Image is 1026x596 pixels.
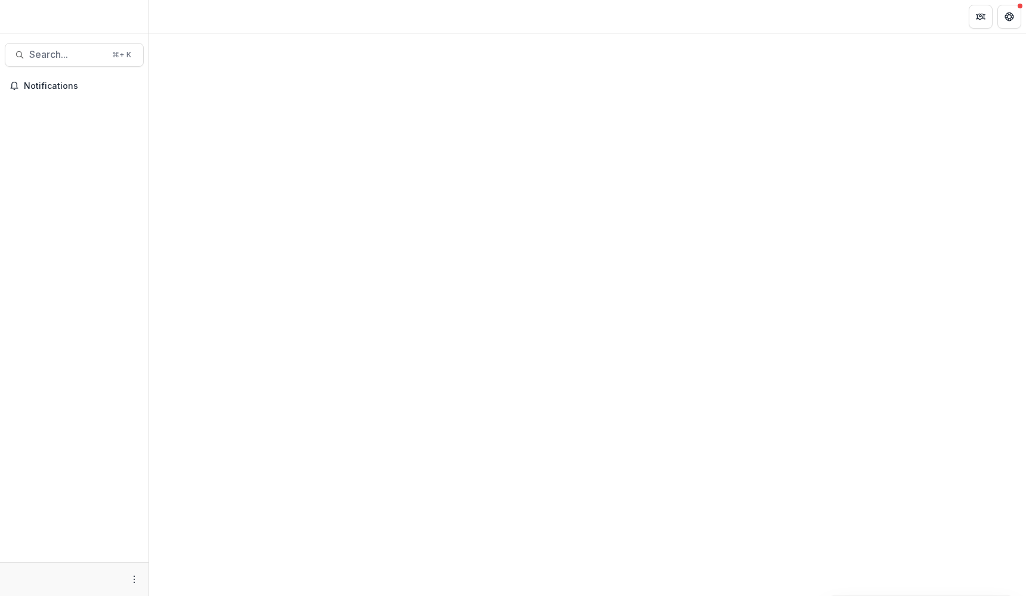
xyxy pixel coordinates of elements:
button: More [127,572,141,586]
button: Notifications [5,76,144,95]
button: Search... [5,43,144,67]
button: Get Help [997,5,1021,29]
button: Partners [969,5,993,29]
span: Search... [29,49,105,60]
div: ⌘ + K [110,48,134,61]
span: Notifications [24,81,139,91]
nav: breadcrumb [154,8,205,25]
